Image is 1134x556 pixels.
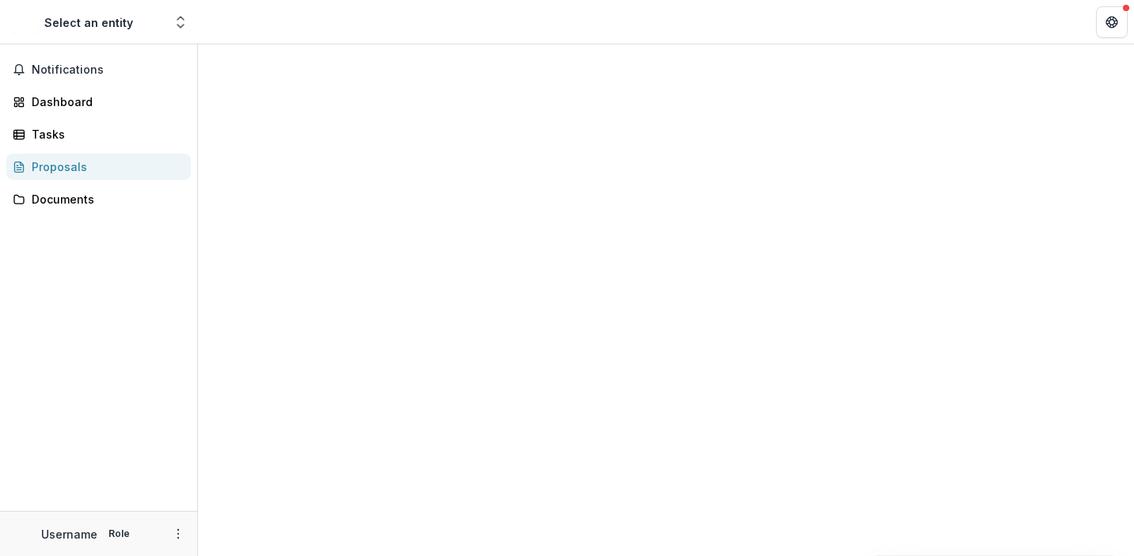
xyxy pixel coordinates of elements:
button: More [169,524,188,543]
button: Notifications [6,57,191,82]
div: Proposals [32,158,178,175]
div: Tasks [32,126,178,143]
span: Notifications [32,63,185,77]
div: Documents [32,191,178,208]
div: Dashboard [32,93,178,110]
a: Dashboard [6,89,191,115]
button: Get Help [1096,6,1128,38]
button: Open entity switcher [169,6,192,38]
a: Tasks [6,121,191,147]
div: Select an entity [44,14,133,31]
p: Role [104,527,135,541]
a: Proposals [6,154,191,180]
a: Documents [6,186,191,212]
p: Username [41,526,97,543]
